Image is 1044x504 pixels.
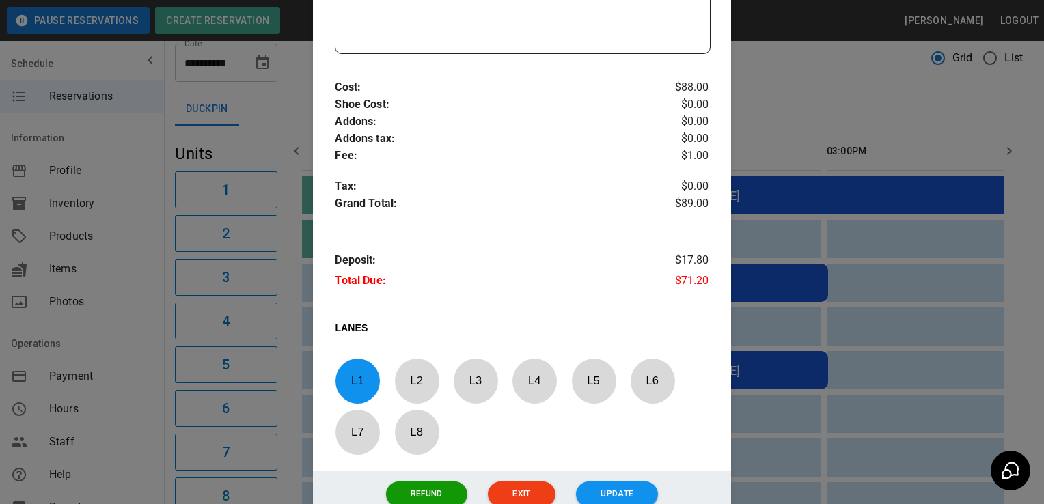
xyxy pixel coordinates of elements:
p: Deposit : [335,252,646,272]
p: L 1 [335,365,380,397]
p: $0.00 [646,113,709,130]
p: $89.00 [646,195,709,216]
p: L 5 [571,365,616,397]
p: LANES [335,321,709,340]
p: L 8 [394,416,439,448]
p: $17.80 [646,252,709,272]
p: Grand Total : [335,195,646,216]
p: Total Due : [335,272,646,293]
p: $0.00 [646,96,709,113]
p: $0.00 [646,130,709,148]
p: Shoe Cost : [335,96,646,113]
p: Tax : [335,178,646,195]
p: L 3 [453,365,498,397]
p: $88.00 [646,79,709,96]
p: Addons tax : [335,130,646,148]
p: $0.00 [646,178,709,195]
p: L 7 [335,416,380,448]
p: $71.20 [646,272,709,293]
p: L 4 [512,365,557,397]
p: Cost : [335,79,646,96]
p: $1.00 [646,148,709,165]
p: L 2 [394,365,439,397]
p: Fee : [335,148,646,165]
p: Addons : [335,113,646,130]
p: L 6 [630,365,675,397]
